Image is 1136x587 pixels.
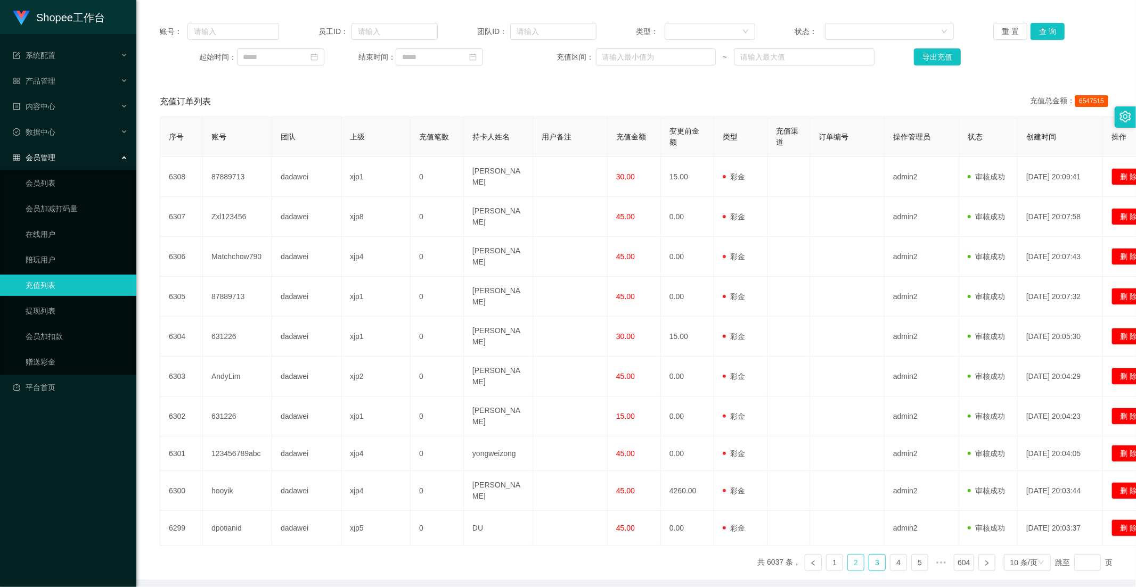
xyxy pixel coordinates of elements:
td: admin2 [885,317,959,357]
td: [PERSON_NAME] [464,396,533,436]
span: 状态 [968,133,983,141]
i: 图标: down [941,28,947,36]
span: 45.00 [616,212,635,221]
td: dadawei [272,237,341,277]
td: 15.00 [661,317,714,357]
a: 5 [912,555,928,571]
td: xjp1 [341,277,411,317]
td: xjp5 [341,511,411,545]
td: admin2 [885,511,959,545]
td: 631226 [203,317,272,357]
span: 45.00 [616,524,635,532]
td: 0 [411,237,464,277]
td: 0 [411,511,464,545]
td: xjp1 [341,157,411,197]
span: 45.00 [616,449,635,458]
td: 0 [411,277,464,317]
td: [DATE] 20:07:58 [1018,197,1103,237]
td: [DATE] 20:03:44 [1018,471,1103,511]
td: 0 [411,357,464,396]
td: 0 [411,396,464,436]
span: 上级 [350,133,365,141]
a: 3 [869,555,885,571]
span: 30.00 [616,332,635,341]
input: 请输入 [187,23,279,40]
a: 提现列表 [26,300,128,321]
td: [DATE] 20:04:29 [1018,357,1103,396]
a: 2 [848,555,864,571]
span: 6547515 [1075,95,1108,107]
td: admin2 [885,197,959,237]
span: 系统配置 [13,51,55,60]
i: 图标: right [984,560,990,566]
li: 4 [890,554,907,571]
span: 彩金 [723,486,745,495]
button: 导出充值 [914,48,961,65]
span: 彩金 [723,172,745,181]
span: 45.00 [616,372,635,381]
span: ~ [716,52,734,63]
a: 会员加扣款 [26,326,128,347]
span: 内容中心 [13,102,55,111]
td: 15.00 [661,157,714,197]
td: 0.00 [661,357,714,396]
td: dadawei [272,436,341,471]
span: 变更前金额 [669,127,699,146]
span: 审核成功 [968,172,1005,181]
td: 87889713 [203,157,272,197]
a: 陪玩用户 [26,249,128,270]
a: 604 [954,555,973,571]
td: [DATE] 20:05:30 [1018,317,1103,357]
td: [PERSON_NAME] [464,277,533,317]
span: 45.00 [616,292,635,301]
td: DU [464,511,533,545]
td: 0.00 [661,396,714,436]
li: 共 6037 条， [757,554,800,571]
td: admin2 [885,157,959,197]
td: [DATE] 20:07:43 [1018,237,1103,277]
a: 会员加减打码量 [26,198,128,219]
td: hooyik [203,471,272,511]
td: 6302 [160,396,203,436]
span: 会员管理 [13,153,55,162]
td: 0.00 [661,511,714,545]
span: 操作管理员 [893,133,930,141]
a: 4 [890,555,906,571]
span: 审核成功 [968,412,1005,420]
td: dpotianid [203,511,272,545]
span: 充值区间： [557,52,595,63]
span: 审核成功 [968,486,1005,495]
span: 彩金 [723,292,745,301]
i: 图标: check-circle-o [13,128,20,136]
a: Shopee工作台 [13,13,105,21]
td: 0 [411,471,464,511]
span: 审核成功 [968,372,1005,381]
span: 彩金 [723,252,745,261]
td: admin2 [885,436,959,471]
i: 图标: calendar [310,53,318,61]
li: 2 [847,554,864,571]
td: [PERSON_NAME] [464,197,533,237]
td: 0.00 [661,277,714,317]
td: 0.00 [661,197,714,237]
td: [PERSON_NAME] [464,157,533,197]
td: 0.00 [661,237,714,277]
a: 充值列表 [26,275,128,296]
span: 数据中心 [13,128,55,136]
i: 图标: appstore-o [13,77,20,85]
td: admin2 [885,396,959,436]
td: 0 [411,157,464,197]
i: 图标: table [13,154,20,161]
span: 起始时间： [200,52,237,63]
td: admin2 [885,277,959,317]
span: 45.00 [616,486,635,495]
input: 请输入最大值 [734,48,874,65]
span: 结束时间： [358,52,396,63]
td: dadawei [272,471,341,511]
td: 6299 [160,511,203,545]
td: [DATE] 20:03:37 [1018,511,1103,545]
i: 图标: form [13,52,20,59]
td: admin2 [885,471,959,511]
a: 赠送彩金 [26,351,128,373]
span: 持卡人姓名 [472,133,510,141]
